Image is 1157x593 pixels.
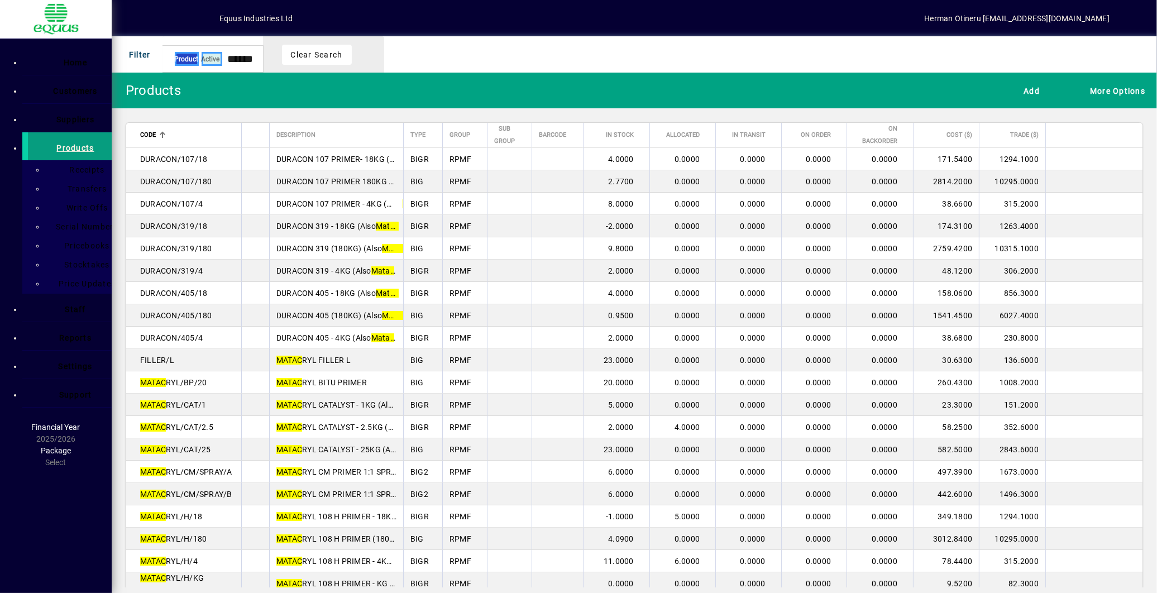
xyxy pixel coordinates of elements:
span: 0.0000 [740,155,766,164]
button: More options [1111,525,1129,543]
button: Edit [1082,458,1099,476]
span: 0.0000 [675,289,700,298]
td: 48.1200 [913,260,979,282]
em: Matac [376,222,399,231]
span: BIGR [410,199,429,208]
td: 136.6000 [979,349,1045,371]
span: RPMF [450,177,471,186]
span: Reports [59,333,92,342]
button: Edit [1082,369,1099,387]
span: BIG2 [410,467,428,476]
button: Edit [1082,347,1099,365]
span: 2.0000 [608,266,634,275]
span: 0.0000 [740,244,766,253]
span: Home [64,58,87,67]
div: Group [450,129,480,141]
span: 23.0000 [604,356,634,365]
span: 0.0000 [806,467,831,476]
span: 0.0000 [675,356,700,365]
button: Edit [1082,324,1099,342]
button: Edit [1082,391,1099,409]
span: 0.0000 [872,356,898,365]
span: 0.0000 [740,266,766,275]
span: 0.0000 [740,289,766,298]
span: RPMF [450,423,471,432]
span: Barcode [539,129,566,141]
span: Stocktakes [58,260,110,269]
span: RPMF [450,445,471,454]
div: Sub Group [494,123,525,147]
span: Receipts [63,165,105,174]
span: 0.0000 [806,445,831,454]
a: Knowledge Base [1121,2,1143,39]
em: MATAC [140,423,166,432]
span: Transfers [61,184,107,193]
span: DURACON 405 (180KG) (Also ryl 405) [276,311,433,320]
em: MATAC [276,378,302,387]
span: RPMF [450,199,471,208]
span: DURACON 405 - 4KG (Also ryl 405) [276,333,422,342]
span: 0.0000 [740,400,766,409]
span: RPMF [450,400,471,409]
span: 0.0000 [740,199,766,208]
span: In Transit [732,129,766,141]
span: BIGR [410,333,429,342]
span: 4.0000 [608,289,634,298]
div: Barcode [539,129,576,141]
span: 4.0000 [675,423,700,432]
span: RPMF [450,289,471,298]
td: 1008.2000 [979,371,1045,394]
span: 0.0000 [675,311,700,320]
span: 8.0000 [608,199,634,208]
span: DURACON/319/180 [140,244,212,253]
div: Equus Industries Ltd [219,9,293,27]
div: Type [410,129,436,141]
span: Trade ($) [1010,129,1039,141]
span: RPMF [450,356,471,365]
a: Reports [28,322,112,350]
button: More options [1111,235,1129,253]
span: 0.0000 [872,445,898,454]
span: 0.0000 [675,266,700,275]
span: 0.0000 [806,400,831,409]
span: Sub Group [494,123,515,147]
button: More options [1111,458,1129,476]
button: More options [1111,436,1129,454]
span: RYL/CM/SPRAY/B [140,490,232,499]
td: 174.3100 [913,215,979,237]
span: On Order [801,129,831,141]
span: Settings [59,362,93,371]
td: 230.8000 [979,327,1045,349]
span: FILLER/L [140,356,174,365]
td: 10315.1000 [979,237,1045,260]
span: RYL/BP/20 [140,378,207,387]
td: 38.6600 [913,193,979,215]
button: More options [1111,391,1129,409]
span: Price Updates [52,279,116,288]
span: 0.0000 [740,177,766,186]
span: RYL/CAT/2.5 [140,423,213,432]
em: Matac [403,199,425,208]
em: MATAC [276,400,302,409]
span: 0.0000 [872,467,898,476]
em: MATAC [140,400,166,409]
span: 0.0000 [675,333,700,342]
td: 1263.4000 [979,215,1045,237]
span: 0.0000 [740,222,766,231]
span: 0.0000 [872,266,898,275]
span: BIGR [410,423,429,432]
span: Package [41,446,71,455]
a: Settings [28,351,112,379]
button: More options [1111,213,1129,231]
button: Edit [1082,503,1099,521]
td: 2814.2000 [913,170,979,193]
button: More options [1111,324,1129,342]
button: Add [148,8,184,28]
td: 442.6000 [913,483,979,505]
span: 2.7700 [608,177,634,186]
span: Code [140,129,156,141]
span: Product [175,52,199,66]
em: MATAC [276,423,302,432]
button: Edit [1082,302,1099,320]
span: BIG [410,356,424,365]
